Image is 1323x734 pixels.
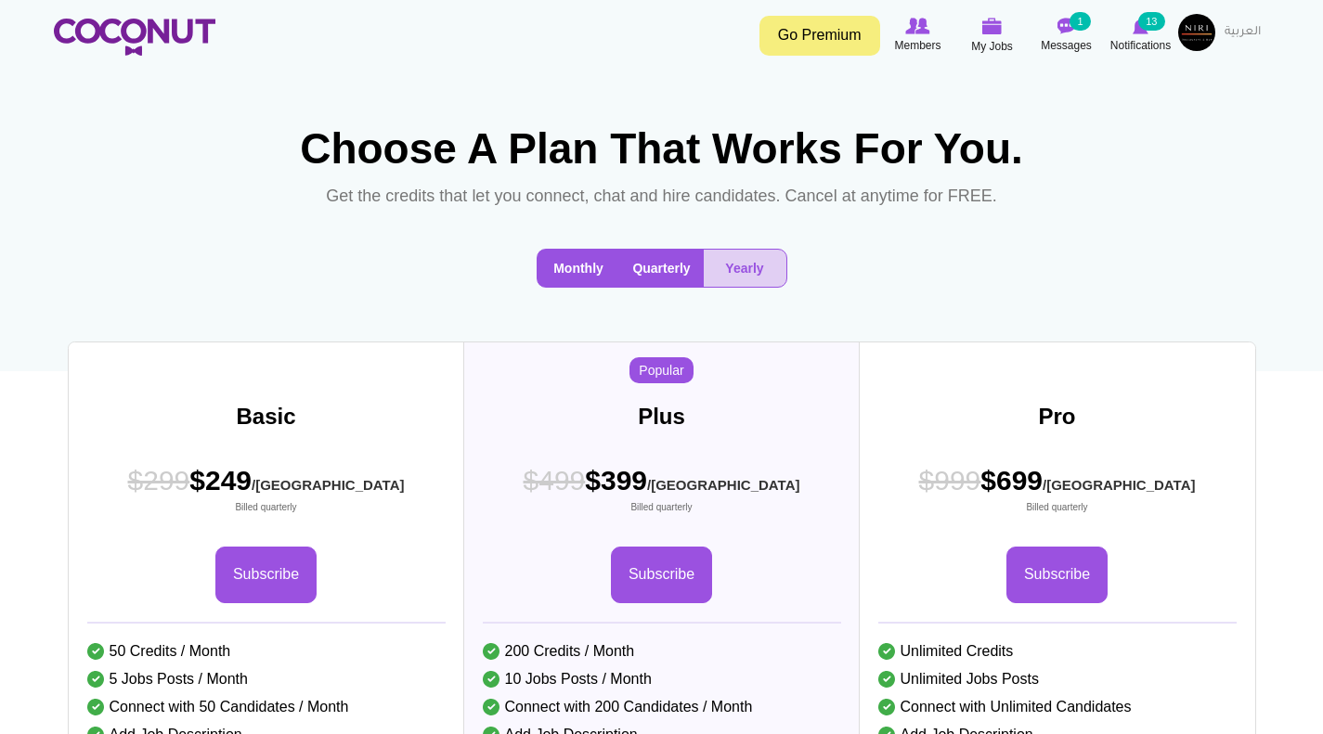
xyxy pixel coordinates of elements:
[1057,18,1076,34] img: Messages
[87,637,446,665] li: 50 Credits / Month
[524,465,586,496] span: $499
[1110,36,1171,55] span: Notifications
[860,405,1255,429] h3: Pro
[878,637,1237,665] li: Unlimited Credits
[1133,18,1148,34] img: Notifications
[215,547,317,603] a: Subscribe
[878,665,1237,693] li: Unlimited Jobs Posts
[1030,14,1104,57] a: Messages Messages 1
[291,125,1033,173] h1: Choose A Plan That Works For You.
[483,693,841,721] li: Connect with 200 Candidates / Month
[919,501,1196,514] small: Billed quarterly
[881,14,955,57] a: Browse Members Members
[704,250,786,287] button: Yearly
[1215,14,1270,51] a: العربية
[955,14,1030,58] a: My Jobs My Jobs
[982,18,1003,34] img: My Jobs
[1138,12,1164,31] small: 13
[759,16,880,56] a: Go Premium
[54,19,215,56] img: Home
[878,693,1237,721] li: Connect with Unlimited Candidates
[1006,547,1108,603] a: Subscribe
[1041,36,1092,55] span: Messages
[69,405,464,429] h3: Basic
[318,182,1004,212] p: Get the credits that let you connect, chat and hire candidates. Cancel at anytime for FREE.
[919,461,1196,514] span: $699
[252,477,404,493] sub: /[GEOGRAPHIC_DATA]
[1104,14,1178,57] a: Notifications Notifications 13
[483,637,841,665] li: 200 Credits / Month
[611,547,712,603] a: Subscribe
[464,405,860,429] h3: Plus
[971,37,1013,56] span: My Jobs
[894,36,940,55] span: Members
[87,665,446,693] li: 5 Jobs Posts / Month
[1043,477,1195,493] sub: /[GEOGRAPHIC_DATA]
[483,665,841,693] li: 10 Jobs Posts / Month
[1070,12,1090,31] small: 1
[128,465,190,496] span: $299
[128,461,405,514] span: $249
[647,477,799,493] sub: /[GEOGRAPHIC_DATA]
[128,501,405,514] small: Billed quarterly
[620,250,704,287] button: Quarterly
[87,693,446,721] li: Connect with 50 Candidates / Month
[629,357,693,383] span: Popular
[524,461,800,514] span: $399
[905,18,929,34] img: Browse Members
[538,250,620,287] button: Monthly
[919,465,981,496] span: $999
[524,501,800,514] small: Billed quarterly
